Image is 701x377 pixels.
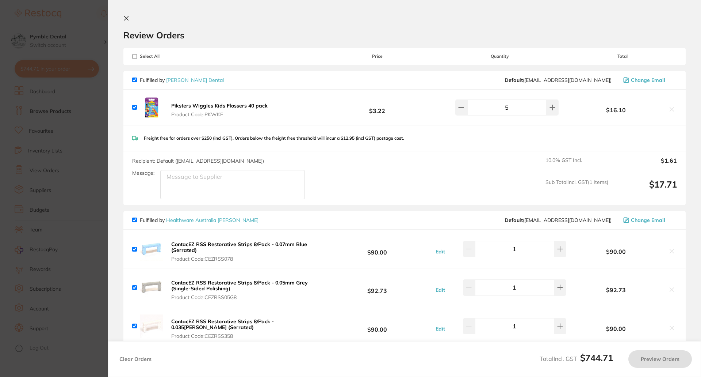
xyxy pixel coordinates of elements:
[323,319,432,333] b: $90.00
[631,77,665,83] span: Change Email
[171,279,308,292] b: ContacEZ RSS Restorative Strips 8/Pack - 0.05mm Grey (Single-Sided Polishing)
[614,179,677,199] output: $17.71
[433,325,447,332] button: Edit
[144,136,404,141] p: Freight free for orders over $250 (incl GST). Orders below the freight free threshold will incur ...
[323,101,432,114] b: $3.22
[171,256,321,262] span: Product Code: CEZRSS078
[621,77,677,83] button: Change Email
[540,355,613,362] span: Total Incl. GST
[432,54,568,59] span: Quantity
[628,350,692,368] button: Preview Orders
[132,158,264,164] span: Recipient: Default ( [EMAIL_ADDRESS][DOMAIN_NAME] )
[621,217,677,223] button: Change Email
[505,217,612,223] span: info@healthwareaustralia.com.au
[171,318,274,331] b: ContacEZ RSS Restorative Strips 8/Pack - 0.035[PERSON_NAME] (Serrated)
[545,157,608,173] span: 10.0 % GST Incl.
[323,281,432,294] b: $92.73
[171,294,321,300] span: Product Code: CEZRSS05G8
[568,54,677,59] span: Total
[505,217,523,223] b: Default
[169,318,323,339] button: ContacEZ RSS Restorative Strips 8/Pack - 0.035[PERSON_NAME] (Serrated) Product Code:CEZRSS358
[117,350,154,368] button: Clear Orders
[140,77,224,83] p: Fulfilled by
[568,325,664,332] b: $90.00
[545,179,608,199] span: Sub Total Incl. GST ( 1 Items)
[580,352,613,363] b: $744.71
[505,77,612,83] span: sales@piksters.com
[568,248,664,255] b: $90.00
[123,30,686,41] h2: Review Orders
[171,102,268,109] b: Piksters Wiggles Kids Flossers 40 pack
[140,237,163,261] img: bTQ3a3NjYg
[169,102,270,118] button: Piksters Wiggles Kids Flossers 40 pack Product Code:PKWKF
[568,287,664,293] b: $92.73
[568,107,664,113] b: $16.10
[169,241,323,262] button: ContacEZ RSS Restorative Strips 8/Pack - 0.07mm Blue (Serrated) Product Code:CEZRSS078
[140,217,258,223] p: Fulfilled by
[166,77,224,83] a: [PERSON_NAME] Dental
[631,217,665,223] span: Change Email
[323,242,432,256] b: $90.00
[132,54,205,59] span: Select All
[140,96,163,119] img: ZTFzMGc0Zw
[323,54,432,59] span: Price
[132,170,154,176] label: Message:
[614,157,677,173] output: $1.61
[171,241,307,253] b: ContacEZ RSS Restorative Strips 8/Pack - 0.07mm Blue (Serrated)
[171,333,321,339] span: Product Code: CEZRSS358
[169,279,323,301] button: ContacEZ RSS Restorative Strips 8/Pack - 0.05mm Grey (Single-Sided Polishing) Product Code:CEZRSS...
[505,77,523,83] b: Default
[166,217,258,223] a: Healthware Australia [PERSON_NAME]
[433,287,447,293] button: Edit
[140,314,163,338] img: MTAycmludg
[171,112,268,117] span: Product Code: PKWKF
[433,248,447,255] button: Edit
[140,276,163,299] img: dDdmaWEzbg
